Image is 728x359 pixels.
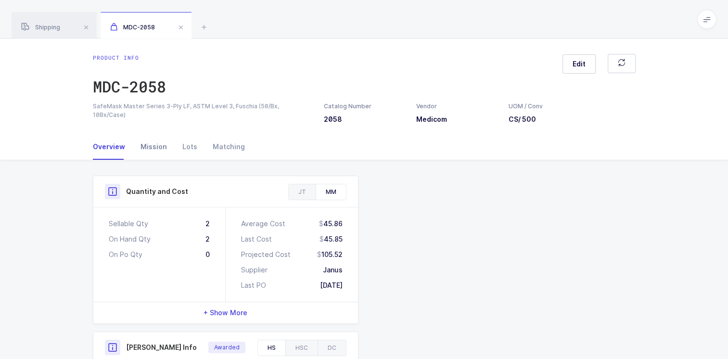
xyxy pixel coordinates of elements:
[319,219,343,229] div: 45.86
[93,102,312,119] div: SafeMask Master Series 3-Ply LF, ASTM Level 3, Fuschia (50/Bx, 10Bx/Case)
[316,184,346,200] div: MM
[241,250,291,259] div: Projected Cost
[241,281,266,290] div: Last PO
[241,265,268,275] div: Supplier
[126,187,188,196] h3: Quantity and Cost
[318,340,346,356] div: DC
[93,302,358,323] div: + Show More
[205,134,245,160] div: Matching
[93,134,133,160] div: Overview
[109,234,151,244] div: On Hand Qty
[175,134,205,160] div: Lots
[205,234,210,244] div: 2
[258,340,285,356] div: HS
[205,219,210,229] div: 2
[93,54,166,62] div: Product info
[323,265,343,275] div: Janus
[241,219,285,229] div: Average Cost
[133,134,175,160] div: Mission
[126,343,197,352] h3: [PERSON_NAME] Info
[204,308,247,318] span: + Show More
[110,24,155,31] span: MDC-2058
[416,102,497,111] div: Vendor
[109,219,148,229] div: Sellable Qty
[518,115,536,123] span: / 500
[319,234,343,244] div: 45.85
[285,340,318,356] div: HSC
[416,115,497,124] h3: Medicom
[509,102,543,111] div: UOM / Conv
[509,115,543,124] h3: CS
[214,344,240,351] span: Awarded
[317,250,343,259] div: 105.52
[205,250,210,259] div: 0
[562,54,596,74] button: Edit
[109,250,142,259] div: On Po Qty
[573,59,586,69] span: Edit
[289,184,316,200] div: JT
[241,234,272,244] div: Last Cost
[21,24,60,31] span: Shipping
[320,281,343,290] div: [DATE]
